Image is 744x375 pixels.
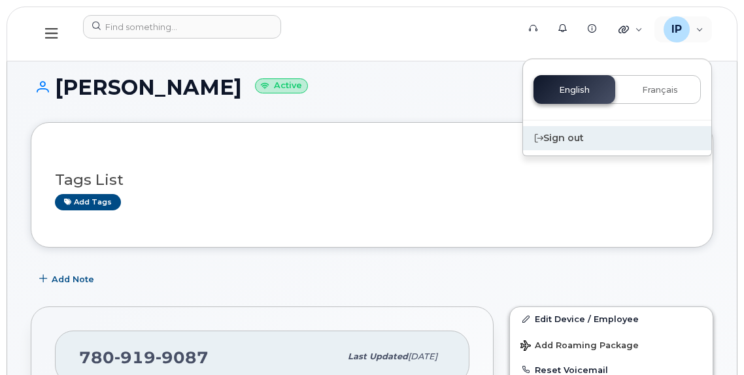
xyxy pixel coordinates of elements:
h1: [PERSON_NAME] [31,76,713,99]
small: Active [255,78,308,93]
button: Add Roaming Package [510,331,713,358]
span: Add Note [52,273,94,285]
a: Edit Device / Employee [510,307,713,331]
span: Français [642,85,678,95]
span: 9087 [156,348,209,367]
h3: Tags List [55,172,689,188]
span: Last updated [348,351,408,361]
div: Sign out [523,126,711,150]
a: Add tags [55,194,121,210]
span: 780 [79,348,209,367]
span: 919 [114,348,156,367]
button: Add Note [31,267,105,291]
span: Add Roaming Package [520,340,639,353]
span: [DATE] [408,351,437,361]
